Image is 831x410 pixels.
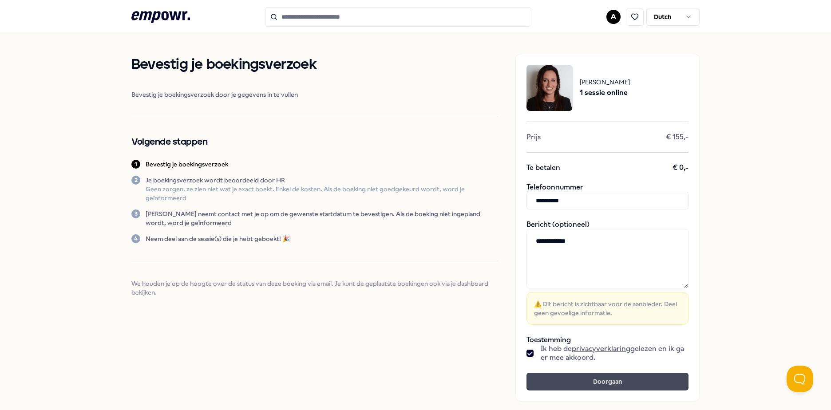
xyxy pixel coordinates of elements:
span: € 0,- [673,163,689,172]
span: Prijs [526,133,541,142]
div: 2 [131,176,140,185]
img: package image [526,65,573,111]
h2: Volgende stappen [131,135,498,149]
span: Ik heb de gelezen en ik ga er mee akkoord. [541,344,689,362]
span: € 155,- [666,133,689,142]
span: Bevestig je boekingsverzoek door je gegevens in te vullen [131,90,498,99]
a: privacyverklaring [572,344,630,353]
h1: Bevestig je boekingsverzoek [131,54,498,76]
span: [PERSON_NAME] [580,77,630,87]
span: 1 sessie online [580,87,630,99]
input: Search for products, categories or subcategories [265,7,531,27]
span: We houden je op de hoogte over de status van deze boeking via email. Je kunt de geplaatste boekin... [131,279,498,297]
div: 4 [131,234,140,243]
span: ⚠️ Dit bericht is zichtbaar voor de aanbieder. Deel geen gevoelige informatie. [534,300,681,317]
p: Je boekingsverzoek wordt beoordeeld door HR [146,176,498,185]
button: A [606,10,621,24]
div: Bericht (optioneel) [526,220,689,325]
p: [PERSON_NAME] neemt contact met je op om de gewenste startdatum te bevestigen. Als de boeking nie... [146,209,498,227]
p: Geen zorgen, ze zien niet wat je exact boekt. Enkel de kosten. Als de boeking niet goedgekeurd wo... [146,185,498,202]
div: Telefoonnummer [526,183,689,209]
p: Neem deel aan de sessie(s) die je hebt geboekt! 🎉 [146,234,290,243]
span: Te betalen [526,163,560,172]
button: Doorgaan [526,373,689,390]
div: 1 [131,160,140,169]
p: Bevestig je boekingsverzoek [146,160,228,169]
div: Toestemming [526,335,689,362]
div: 3 [131,209,140,218]
iframe: Help Scout Beacon - Open [787,366,813,392]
